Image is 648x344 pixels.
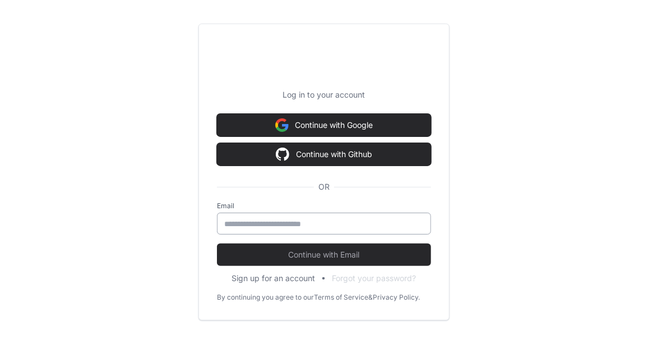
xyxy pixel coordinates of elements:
button: Continue with Google [217,114,431,136]
button: Continue with Email [217,244,431,266]
a: Privacy Policy. [373,293,420,302]
div: & [368,293,373,302]
a: Terms of Service [314,293,368,302]
button: Forgot your password? [332,273,416,284]
span: Continue with Email [217,249,431,260]
p: Log in to your account [217,89,431,100]
button: Continue with Github [217,143,431,166]
label: Email [217,201,431,210]
button: Sign up for an account [232,273,316,284]
div: By continuing you agree to our [217,293,314,302]
img: Sign in with google [276,143,289,166]
span: OR [314,181,334,192]
img: Sign in with google [275,114,289,136]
